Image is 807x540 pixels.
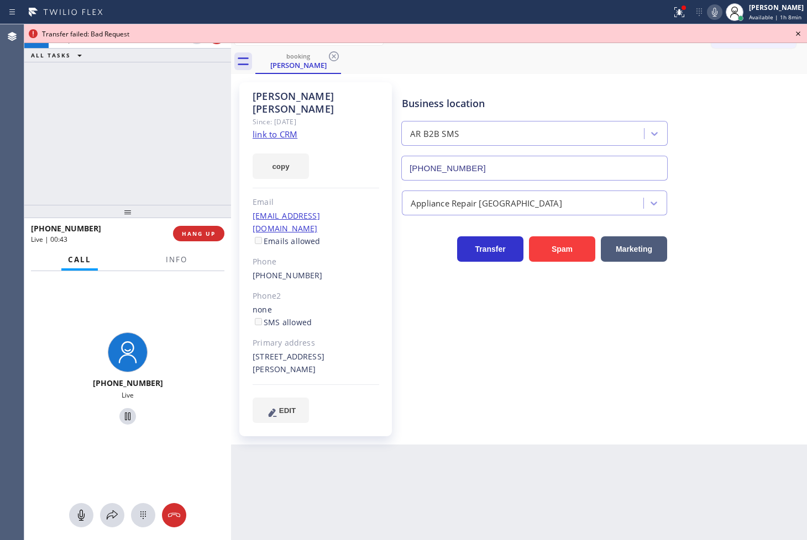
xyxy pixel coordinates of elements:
button: Mute [69,503,93,527]
button: Open dialpad [131,503,155,527]
div: Nicholas Zavakos [256,49,340,73]
button: copy [253,153,309,179]
span: Available | 1h 8min [749,13,801,21]
button: Call [61,249,98,271]
div: booking [256,52,340,60]
span: Live | 00:43 [31,235,67,244]
button: HANG UP [173,226,224,241]
button: Hold Customer [119,408,136,425]
span: [PHONE_NUMBER] [31,223,101,234]
a: link to CRM [253,129,297,140]
span: [PHONE_NUMBER] [93,378,163,388]
span: Call [68,255,91,264]
button: Info [159,249,194,271]
a: [EMAIL_ADDRESS][DOMAIN_NAME] [253,210,320,234]
div: Appliance Repair [GEOGRAPHIC_DATA] [411,197,562,209]
div: Since: [DATE] [253,115,379,128]
span: Info [166,255,187,264]
div: [PERSON_NAME] [PERSON_NAME] [253,90,379,115]
a: [PHONE_NUMBER] [253,270,323,280]
button: Transfer [457,236,523,262]
button: Marketing [601,236,667,262]
span: ALL TASKS [31,51,71,59]
input: Emails allowed [255,237,262,244]
span: HANG UP [182,230,216,237]
div: Phone [253,256,379,268]
span: EDIT [279,406,296,415]
div: Phone2 [253,290,379,303]
div: [STREET_ADDRESS][PERSON_NAME] [253,351,379,376]
div: none [253,304,379,329]
div: [PERSON_NAME] [256,60,340,70]
button: Open directory [100,503,124,527]
button: Hang up [162,503,186,527]
div: AR B2B SMS [410,128,459,140]
div: Business location [402,96,667,111]
input: Phone Number [401,156,668,181]
button: ALL TASKS [24,49,93,62]
label: SMS allowed [253,317,312,327]
span: Live [122,390,134,400]
div: Primary address [253,337,379,350]
input: SMS allowed [255,318,262,325]
button: EDIT [253,398,309,423]
span: Transfer failed: Bad Request [42,29,129,39]
label: Emails allowed [253,236,321,246]
div: Email [253,196,379,209]
button: Spam [529,236,595,262]
div: [PERSON_NAME] [749,3,804,12]
button: Mute [707,4,722,20]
